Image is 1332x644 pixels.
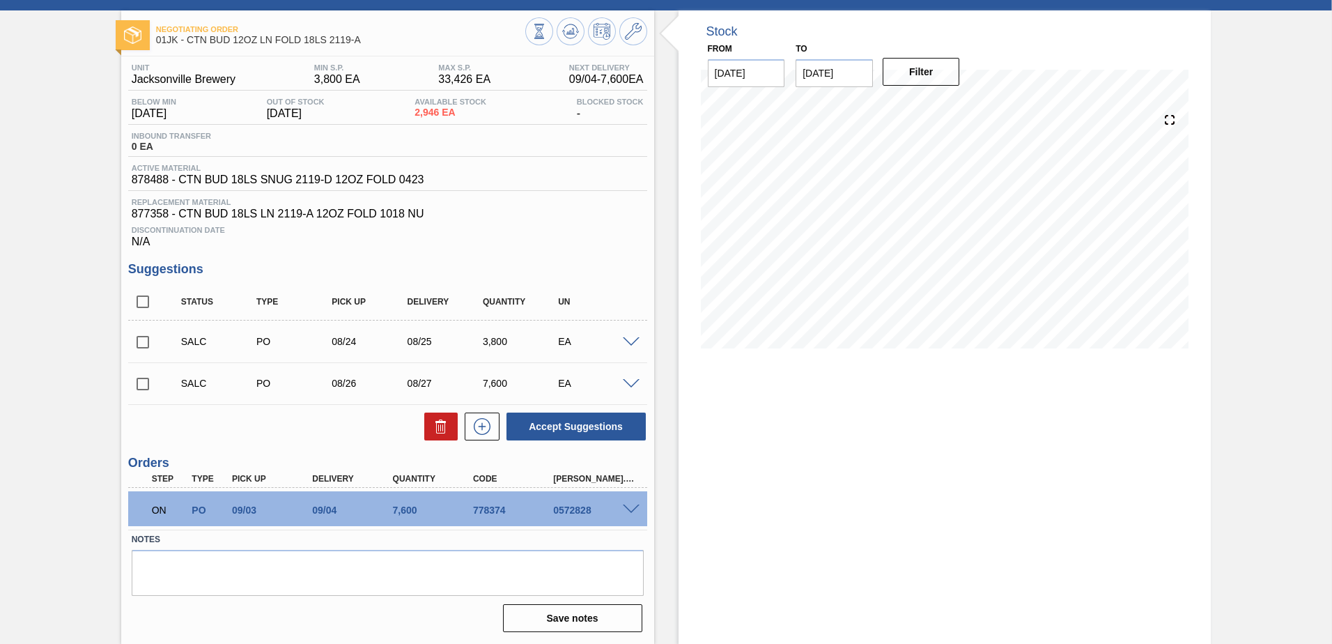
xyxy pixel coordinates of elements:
[309,474,398,484] div: Delivery
[267,98,325,106] span: Out Of Stock
[178,297,262,307] div: Status
[253,336,337,347] div: Purchase order
[555,297,639,307] div: UN
[588,17,616,45] button: Schedule Inventory
[525,17,553,45] button: Stocks Overview
[470,505,559,516] div: 778374
[555,336,639,347] div: EA
[132,132,211,140] span: Inbound Transfer
[569,63,644,72] span: Next Delivery
[415,98,486,106] span: Available Stock
[188,505,230,516] div: Purchase order
[132,198,644,206] span: Replacement Material
[404,297,488,307] div: Delivery
[253,297,337,307] div: Type
[314,73,360,86] span: 3,800 EA
[619,17,647,45] button: Go to Master Data / General
[253,378,337,389] div: Purchase order
[328,378,412,389] div: 08/26/2025
[499,411,647,442] div: Accept Suggestions
[132,98,176,106] span: Below Min
[573,98,647,120] div: -
[415,107,486,118] span: 2,946 EA
[178,378,262,389] div: Suggestion Awaiting Load Composition
[555,378,639,389] div: EA
[503,604,642,632] button: Save notes
[438,63,490,72] span: MAX S.P.
[708,59,785,87] input: mm/dd/yyyy
[132,63,235,72] span: Unit
[132,226,644,234] span: Discontinuation Date
[124,26,141,44] img: Ícone
[128,262,647,277] h3: Suggestions
[479,378,564,389] div: 7,600
[796,44,807,54] label: to
[314,63,360,72] span: MIN S.P.
[132,174,424,186] span: 878488 - CTN BUD 18LS SNUG 2119-D 12OZ FOLD 0423
[438,73,490,86] span: 33,426 EA
[132,164,424,172] span: Active Material
[132,107,176,120] span: [DATE]
[458,413,499,440] div: New suggestion
[404,378,488,389] div: 08/27/2025
[148,474,190,484] div: Step
[267,107,325,120] span: [DATE]
[389,505,479,516] div: 7,600
[328,336,412,347] div: 08/24/2025
[550,505,640,516] div: 0572828
[178,336,262,347] div: Suggestion Awaiting Load Composition
[328,297,412,307] div: Pick up
[148,495,190,526] div: Negotiating Order
[132,141,211,152] span: 0 EA
[883,58,960,86] button: Filter
[128,456,647,470] h3: Orders
[506,413,646,440] button: Accept Suggestions
[577,98,644,106] span: Blocked Stock
[132,208,644,220] span: 877358 - CTN BUD 18LS LN 2119-A 12OZ FOLD 1018 NU
[708,44,732,54] label: From
[132,530,644,550] label: Notes
[156,25,525,33] span: Negotiating Order
[706,24,738,39] div: Stock
[389,474,479,484] div: Quantity
[557,17,584,45] button: Update Chart
[479,336,564,347] div: 3,800
[404,336,488,347] div: 08/25/2025
[188,474,230,484] div: Type
[417,413,458,440] div: Delete Suggestions
[569,73,644,86] span: 09/04 - 7,600 EA
[796,59,873,87] input: mm/dd/yyyy
[550,474,640,484] div: [PERSON_NAME]. ID
[470,474,559,484] div: Code
[152,505,187,516] p: ON
[156,35,525,45] span: 01JK - CTN BUD 12OZ LN FOLD 18LS 2119-A
[229,474,318,484] div: Pick up
[132,73,235,86] span: Jacksonville Brewery
[309,505,398,516] div: 09/04/2025
[229,505,318,516] div: 09/03/2025
[128,220,647,248] div: N/A
[479,297,564,307] div: Quantity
